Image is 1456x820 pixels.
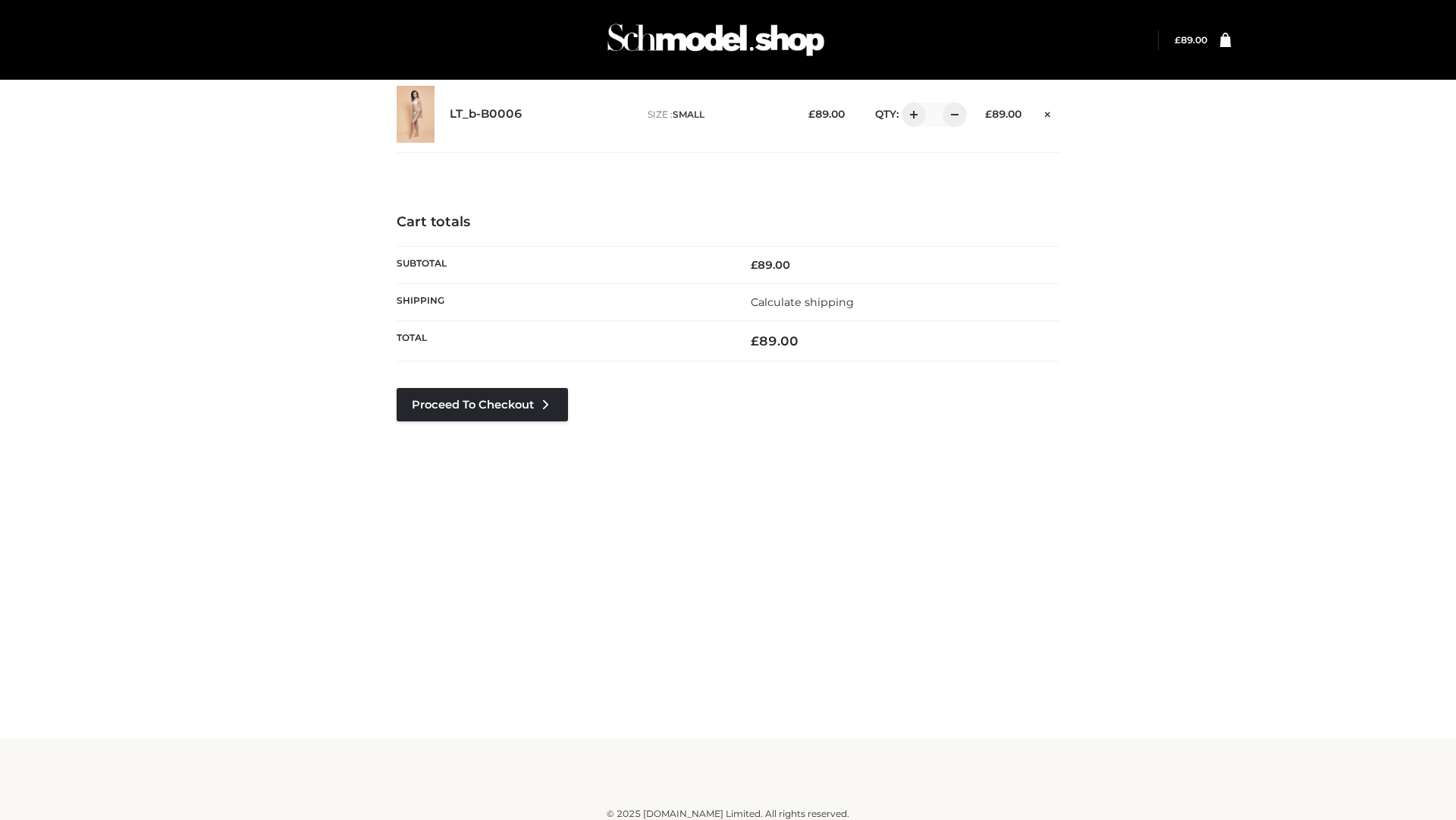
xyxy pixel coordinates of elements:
bdi: 89.00 [985,108,1021,120]
p: size : [648,108,785,121]
h4: Cart totals [397,214,1059,231]
th: Shipping [397,283,728,320]
div: QTY: [860,102,962,127]
bdi: 89.00 [751,258,790,272]
a: Remove this item [1037,102,1059,122]
span: SMALL [673,109,704,120]
th: Subtotal [397,246,728,283]
a: £89.00 [1175,34,1207,46]
bdi: 89.00 [808,108,845,120]
a: Calculate shipping [751,295,854,309]
bdi: 89.00 [751,333,799,348]
span: £ [808,108,815,120]
bdi: 89.00 [1175,34,1207,46]
th: Total [397,321,728,361]
a: Proceed to Checkout [397,388,568,421]
a: LT_b-B0006 [450,107,522,121]
span: £ [1175,34,1181,46]
span: £ [751,333,759,348]
img: Schmodel Admin 964 [602,10,830,70]
span: £ [751,258,758,272]
span: £ [985,108,992,120]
